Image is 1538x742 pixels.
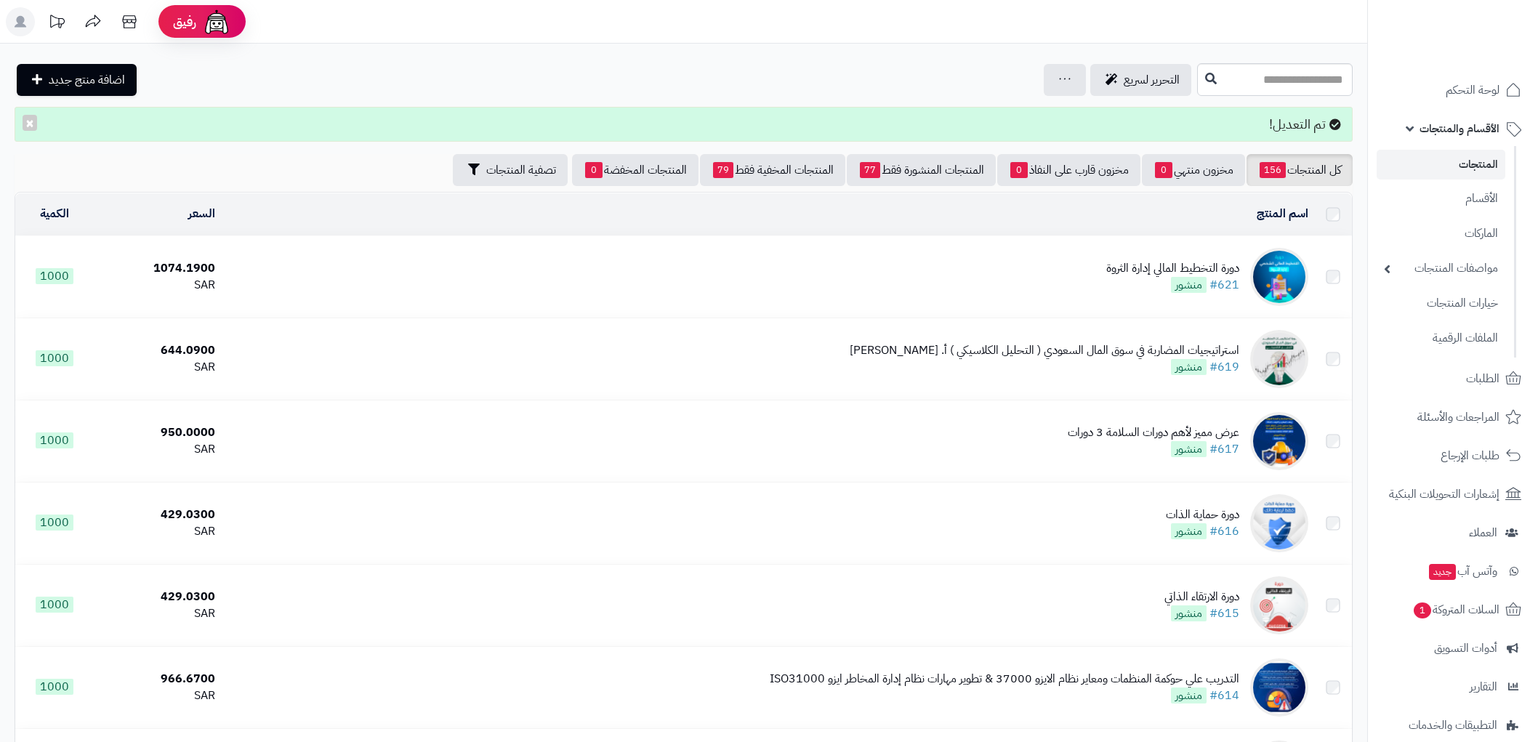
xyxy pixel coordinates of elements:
div: 429.0300 [99,589,214,605]
div: SAR [99,277,214,294]
span: رفيق [173,13,196,31]
a: المنتجات المخفية فقط79 [700,154,845,186]
a: الماركات [1377,218,1505,249]
img: التدريب علي حوكمة المنظمات ومعاير نظام الايزو 37000 & تطوير مهارات نظام إدارة المخاطر ايزو ISO31000 [1250,658,1308,717]
span: منشور [1171,441,1207,457]
a: المنتجات [1377,150,1505,180]
span: منشور [1171,523,1207,539]
a: وآتس آبجديد [1377,554,1529,589]
span: منشور [1171,277,1207,293]
span: 0 [585,162,603,178]
a: أدوات التسويق [1377,631,1529,666]
a: التقارير [1377,669,1529,704]
span: الأقسام والمنتجات [1420,118,1499,139]
a: مواصفات المنتجات [1377,253,1505,284]
img: ai-face.png [202,7,231,36]
a: #614 [1209,687,1239,704]
span: طلبات الإرجاع [1441,445,1499,466]
div: دورة التخطيط المالي إدارة الثروة [1106,260,1239,277]
a: الطلبات [1377,361,1529,396]
span: 1000 [36,350,73,366]
div: التدريب علي حوكمة المنظمات ومعاير نظام الايزو 37000 & تطوير مهارات نظام إدارة المخاطر ايزو ISO31000 [770,671,1239,687]
a: الملفات الرقمية [1377,323,1505,354]
span: لوحة التحكم [1446,80,1499,100]
div: دورة الارتقاء الذاتي [1164,589,1239,605]
img: عرض مميز لأهم دورات السلامة 3 دورات [1250,412,1308,470]
img: logo-2.png [1439,41,1524,71]
span: تصفية المنتجات [486,161,556,179]
div: 950.0000 [99,424,214,441]
div: 1074.1900 [99,260,214,277]
span: منشور [1171,359,1207,375]
span: 1000 [36,268,73,284]
span: 0 [1155,162,1172,178]
a: الأقسام [1377,183,1505,214]
span: 79 [713,162,733,178]
img: استراتيجيات المضاربة في سوق المال السعودي ( التحليل الكلاسيكي ) أ. رائد العساف [1250,330,1308,388]
span: إشعارات التحويلات البنكية [1389,484,1499,504]
a: #621 [1209,276,1239,294]
a: التحرير لسريع [1090,64,1191,96]
a: المنتجات المخفضة0 [572,154,698,186]
div: SAR [99,523,214,540]
span: التطبيقات والخدمات [1409,715,1497,735]
span: التقارير [1470,677,1497,697]
span: الطلبات [1466,368,1499,389]
span: السلات المتروكة [1412,600,1499,620]
a: مخزون قارب على النفاذ0 [997,154,1140,186]
a: السعر [188,205,215,222]
a: اضافة منتج جديد [17,64,137,96]
a: مخزون منتهي0 [1142,154,1245,186]
button: × [23,115,37,131]
span: 0 [1010,162,1028,178]
span: أدوات التسويق [1434,638,1497,658]
span: 1000 [36,515,73,531]
a: #619 [1209,358,1239,376]
div: SAR [99,605,214,622]
span: 77 [860,162,880,178]
span: العملاء [1469,523,1497,543]
span: وآتس آب [1428,561,1497,581]
a: المنتجات المنشورة فقط77 [847,154,996,186]
span: 1000 [36,679,73,695]
div: دورة حماية الذات [1166,507,1239,523]
span: منشور [1171,687,1207,703]
span: منشور [1171,605,1207,621]
a: كل المنتجات156 [1247,154,1353,186]
span: اضافة منتج جديد [49,71,125,89]
img: دورة حماية الذات [1250,494,1308,552]
img: دورة التخطيط المالي إدارة الثروة [1250,248,1308,306]
span: التحرير لسريع [1124,71,1180,89]
a: إشعارات التحويلات البنكية [1377,477,1529,512]
div: SAR [99,441,214,458]
img: دورة الارتقاء الذاتي [1250,576,1308,634]
div: تم التعديل! [15,107,1353,142]
span: 1 [1414,602,1431,618]
a: #617 [1209,440,1239,458]
a: #616 [1209,523,1239,540]
a: المراجعات والأسئلة [1377,400,1529,435]
span: جديد [1429,564,1456,580]
a: طلبات الإرجاع [1377,438,1529,473]
a: تحديثات المنصة [39,7,75,40]
span: 1000 [36,597,73,613]
span: 156 [1260,162,1286,178]
a: خيارات المنتجات [1377,288,1505,319]
div: استراتيجيات المضاربة في سوق المال السعودي ( التحليل الكلاسيكي ) أ. [PERSON_NAME] [850,342,1239,359]
div: 644.0900 [99,342,214,359]
button: تصفية المنتجات [453,154,568,186]
div: SAR [99,687,214,704]
a: الكمية [40,205,69,222]
a: لوحة التحكم [1377,73,1529,108]
div: SAR [99,359,214,376]
a: السلات المتروكة1 [1377,592,1529,627]
div: 429.0300 [99,507,214,523]
div: 966.6700 [99,671,214,687]
a: اسم المنتج [1257,205,1308,222]
span: 1000 [36,432,73,448]
span: المراجعات والأسئلة [1417,407,1499,427]
div: عرض مميز لأهم دورات السلامة 3 دورات [1068,424,1239,441]
a: العملاء [1377,515,1529,550]
a: #615 [1209,605,1239,622]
